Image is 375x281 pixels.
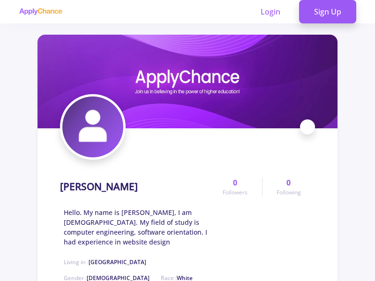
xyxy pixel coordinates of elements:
img: applychance logo text only [19,8,62,15]
a: 0Following [262,177,315,197]
img: zahra Darvishiavatar [62,96,123,157]
span: 0 [286,177,291,188]
span: Living in : [64,258,146,266]
a: 0Followers [209,177,262,197]
img: zahra Darvishicover image [37,35,337,128]
span: 0 [233,177,237,188]
span: [GEOGRAPHIC_DATA] [89,258,146,266]
span: Hello. My name is [PERSON_NAME], I am [DEMOGRAPHIC_DATA]. My field of study is computer engineeri... [64,207,209,247]
span: Following [277,188,301,197]
span: Followers [223,188,247,197]
h1: [PERSON_NAME] [60,181,138,192]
